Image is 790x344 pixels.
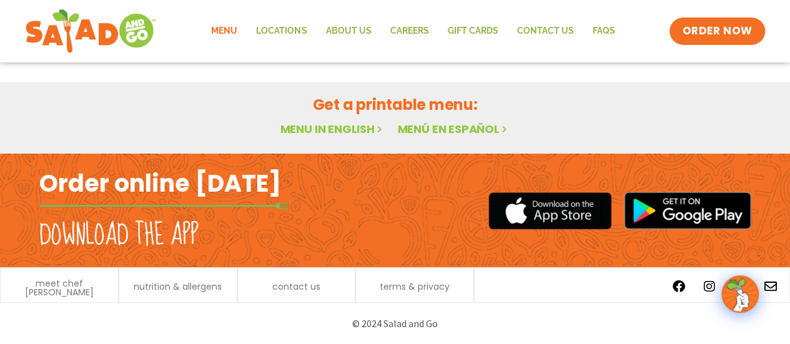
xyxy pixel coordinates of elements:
[247,17,316,46] a: Locations
[70,94,721,115] h2: Get a printable menu:
[25,6,157,56] img: new-SAG-logo-768×292
[39,168,281,199] h2: Order online [DATE]
[7,279,112,297] a: meet chef [PERSON_NAME]
[583,17,624,46] a: FAQs
[134,282,222,291] a: nutrition & allergens
[202,17,624,46] nav: Menu
[46,315,745,332] p: © 2024 Salad and Go
[39,202,289,209] img: fork
[397,121,510,137] a: Menú en español
[380,282,450,291] a: terms & privacy
[723,277,758,312] img: wpChatIcon
[624,192,751,229] img: google_play
[380,17,438,46] a: Careers
[272,282,320,291] a: contact us
[488,190,611,231] img: appstore
[202,17,247,46] a: Menu
[280,121,385,137] a: Menu in English
[682,24,752,39] span: ORDER NOW
[669,17,764,45] a: ORDER NOW
[316,17,380,46] a: About Us
[507,17,583,46] a: Contact Us
[39,218,199,253] h2: Download the app
[438,17,507,46] a: GIFT CARDS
